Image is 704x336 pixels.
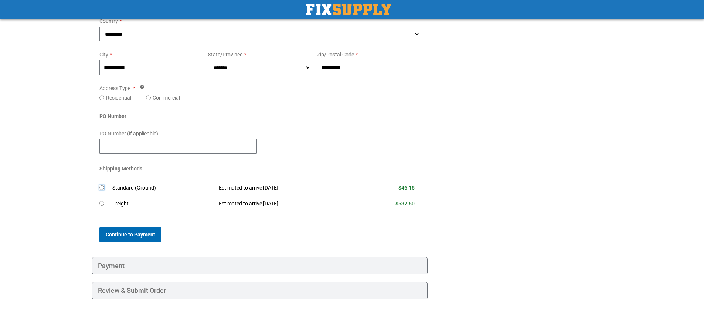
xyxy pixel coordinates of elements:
span: $537.60 [395,201,415,207]
button: Continue to Payment [99,227,161,242]
img: Fix Industrial Supply [306,4,391,15]
a: store logo [306,4,391,15]
span: $46.15 [398,185,415,191]
span: State/Province [208,52,242,58]
td: Standard (Ground) [112,180,213,196]
div: Review & Submit Order [92,282,428,299]
span: Continue to Payment [106,232,155,238]
label: Commercial [153,94,180,101]
span: Address Type [99,85,130,91]
span: Country [99,18,118,24]
span: City [99,52,108,58]
td: Estimated to arrive [DATE] [213,196,358,212]
div: Payment [92,257,428,275]
label: Residential [106,94,131,101]
td: Estimated to arrive [DATE] [213,180,358,196]
span: Zip/Postal Code [317,52,354,58]
div: PO Number [99,112,421,124]
div: Shipping Methods [99,165,421,176]
td: Freight [112,196,213,212]
span: PO Number (if applicable) [99,131,158,136]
